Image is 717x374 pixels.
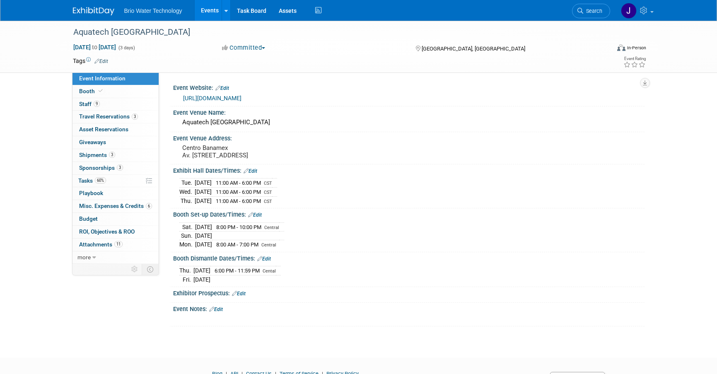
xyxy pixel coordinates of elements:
div: In-Person [627,45,646,51]
span: Giveaways [79,139,106,145]
a: Edit [94,58,108,64]
span: Booth [79,88,104,94]
div: Booth Set-up Dates/Times: [173,208,645,219]
a: Asset Reservations [72,123,159,136]
td: [DATE] [195,196,212,205]
span: 60% [95,177,106,183]
span: more [77,254,91,261]
td: Thu. [179,196,195,205]
span: Travel Reservations [79,113,138,120]
img: James Park [621,3,637,19]
td: Personalize Event Tab Strip [128,264,142,275]
a: Staff9 [72,98,159,111]
span: (3 days) [118,45,135,51]
a: Tasks60% [72,175,159,187]
span: 11 [114,241,123,247]
a: Edit [209,306,223,312]
td: Thu. [179,266,193,275]
a: Edit [257,256,271,262]
td: [DATE] [193,266,210,275]
a: Edit [215,85,229,91]
span: 11:00 AM - 6:00 PM [216,180,261,186]
pre: Centro Banamex Av. [STREET_ADDRESS] [182,144,360,159]
span: CST [264,199,272,204]
div: Event Website: [173,82,645,92]
td: Wed. [179,188,195,197]
span: Event Information [79,75,126,82]
i: Booth reservation complete [99,89,103,93]
td: [DATE] [195,232,212,240]
span: 3 [109,152,115,158]
td: Tue. [179,179,195,188]
div: Aquatech [GEOGRAPHIC_DATA] [179,116,638,129]
td: [DATE] [195,179,212,188]
span: Cental [263,268,276,274]
div: Event Format [561,43,647,55]
span: Asset Reservations [79,126,128,133]
span: Playbook [79,190,103,196]
span: Shipments [79,152,115,158]
button: Committed [219,43,268,52]
span: Budget [79,215,98,222]
a: Edit [232,291,246,297]
span: 6 [146,203,152,209]
div: Aquatech [GEOGRAPHIC_DATA] [70,25,598,40]
a: Giveaways [72,136,159,149]
a: Booth [72,85,159,98]
span: Staff [79,101,100,107]
span: 8:00 PM - 10:00 PM [216,224,261,230]
td: Toggle Event Tabs [142,264,159,275]
div: Exhibitor Prospectus: [173,287,645,298]
div: Exhibit Hall Dates/Times: [173,164,645,175]
span: 9 [94,101,100,107]
a: Misc. Expenses & Credits6 [72,200,159,212]
span: Central [264,225,279,230]
span: Central [261,242,276,248]
span: 3 [132,113,138,120]
span: [DATE] [DATE] [73,43,116,51]
a: Edit [244,168,257,174]
a: Sponsorships3 [72,162,159,174]
td: Mon. [179,240,195,249]
span: [GEOGRAPHIC_DATA], [GEOGRAPHIC_DATA] [422,46,525,52]
span: 6:00 PM - 11:59 PM [215,268,260,274]
td: [DATE] [195,222,212,232]
span: Attachments [79,241,123,248]
span: ROI, Objectives & ROO [79,228,135,235]
span: Brio Water Technology [124,7,182,14]
a: Event Information [72,72,159,85]
span: 11:00 AM - 6:00 PM [216,189,261,195]
div: Event Notes: [173,303,645,314]
span: Misc. Expenses & Credits [79,203,152,209]
div: Event Venue Address: [173,132,645,142]
a: Travel Reservations3 [72,111,159,123]
span: 8:00 AM - 7:00 PM [216,241,258,248]
a: Playbook [72,187,159,200]
td: Tags [73,57,108,65]
td: Sat. [179,222,195,232]
a: Edit [248,212,262,218]
span: 3 [117,164,123,171]
a: ROI, Objectives & ROO [72,226,159,238]
a: Budget [72,213,159,225]
span: to [91,44,99,51]
img: Format-Inperson.png [617,44,625,51]
span: CST [264,181,272,186]
span: 11:00 AM - 6:00 PM [216,198,261,204]
td: Fri. [179,275,193,284]
div: Event Venue Name: [173,106,645,117]
td: [DATE] [195,188,212,197]
span: Search [583,8,602,14]
td: [DATE] [193,275,210,284]
div: Booth Dismantle Dates/Times: [173,252,645,263]
a: Attachments11 [72,239,159,251]
span: CST [264,190,272,195]
span: Sponsorships [79,164,123,171]
div: Event Rating [623,57,646,61]
a: Search [572,4,610,18]
td: Sun. [179,232,195,240]
img: ExhibitDay [73,7,114,15]
span: Tasks [78,177,106,184]
a: Shipments3 [72,149,159,162]
td: [DATE] [195,240,212,249]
